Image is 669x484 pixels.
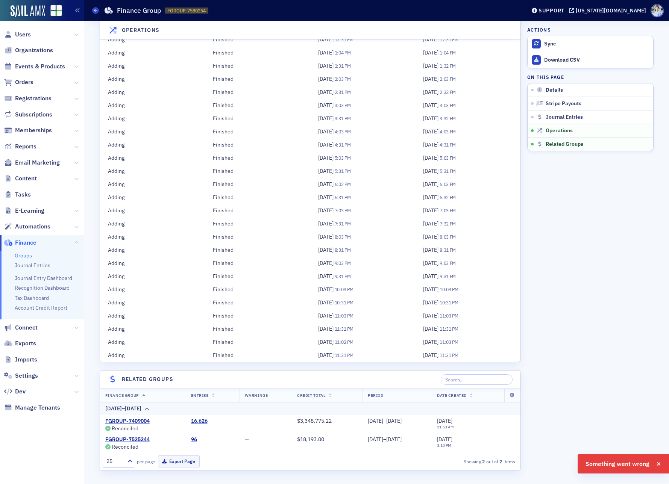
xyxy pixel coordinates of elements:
[205,204,310,217] td: Finished
[423,128,440,135] span: [DATE]
[100,204,205,217] td: Adding
[15,62,65,71] span: Events & Products
[335,181,351,187] span: 6:02 PM
[4,387,26,396] a: Dev
[318,36,335,43] span: [DATE]
[11,5,45,17] a: SailAMX
[318,115,335,122] span: [DATE]
[437,424,454,430] time: 11:53 AM
[205,125,310,138] td: Finished
[423,102,440,109] span: [DATE]
[205,33,310,46] td: Finished
[15,372,38,380] span: Settings
[15,191,31,199] span: Tasks
[528,52,653,68] a: Download CSV
[440,247,456,253] span: 8:31 PM
[544,57,649,64] div: Download CSV
[335,221,351,227] span: 7:31 PM
[4,46,53,54] a: Organizations
[117,6,161,15] h1: Finance Group
[100,270,205,283] td: Adding
[297,417,332,424] span: $3,348,775.22
[100,59,205,73] td: Adding
[4,355,37,364] a: Imports
[423,141,440,148] span: [DATE]
[15,295,49,301] a: Tax Dashboard
[318,76,335,82] span: [DATE]
[335,273,351,279] span: 9:31 PM
[205,217,310,230] td: Finished
[318,247,335,253] span: [DATE]
[318,325,335,332] span: [DATE]
[440,129,456,135] span: 4:03 PM
[318,299,335,306] span: [DATE]
[546,114,583,121] span: Journal Entries
[4,30,31,39] a: Users
[423,312,440,319] span: [DATE]
[100,86,205,99] td: Adding
[100,349,205,362] td: Adding
[335,326,353,332] span: 11:31 PM
[15,339,36,348] span: Exports
[440,326,458,332] span: 11:31 PM
[437,393,466,398] span: Date Created
[205,86,310,99] td: Finished
[423,286,440,293] span: [DATE]
[423,194,440,201] span: [DATE]
[440,89,456,95] span: 2:32 PM
[440,63,456,69] span: 1:32 PM
[335,115,351,121] span: 3:31 PM
[440,50,456,56] span: 1:04 PM
[440,286,458,292] span: 10:03 PM
[191,436,197,443] div: 96
[4,142,36,151] a: Reports
[15,304,67,311] a: Account Credit Report
[4,159,60,167] a: Email Marketing
[100,46,205,59] td: Adding
[318,141,335,148] span: [DATE]
[15,324,38,332] span: Connect
[440,155,456,161] span: 5:03 PM
[4,78,33,86] a: Orders
[297,393,325,398] span: Credit Total
[122,26,160,34] h4: Operations
[423,62,440,69] span: [DATE]
[15,239,36,247] span: Finance
[191,418,208,425] a: 16,626
[205,257,310,270] td: Finished
[539,7,564,14] div: Support
[335,260,351,266] span: 9:03 PM
[15,94,52,103] span: Registrations
[100,283,205,296] td: Adding
[100,33,205,46] td: Adding
[4,126,52,135] a: Memberships
[15,30,31,39] span: Users
[112,445,138,449] div: Reconciled
[335,234,351,240] span: 8:03 PM
[205,270,310,283] td: Finished
[100,99,205,112] td: Adding
[191,393,209,398] span: Entries
[437,417,452,424] span: [DATE]
[4,339,36,348] a: Exports
[440,36,458,42] span: 12:31 PM
[100,217,205,230] td: Adding
[423,181,440,188] span: [DATE]
[440,260,456,266] span: 9:03 PM
[205,296,310,309] td: Finished
[576,7,646,14] div: [US_STATE][DOMAIN_NAME]
[15,159,60,167] span: Email Marketing
[423,115,440,122] span: [DATE]
[15,78,33,86] span: Orders
[423,89,440,95] span: [DATE]
[15,222,50,231] span: Automations
[318,260,335,266] span: [DATE]
[527,74,654,80] h4: On this page
[423,207,440,214] span: [DATE]
[15,46,53,54] span: Organizations
[423,299,440,306] span: [DATE]
[100,112,205,125] td: Adding
[423,273,440,280] span: [DATE]
[441,374,513,385] input: Search…
[335,89,351,95] span: 2:31 PM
